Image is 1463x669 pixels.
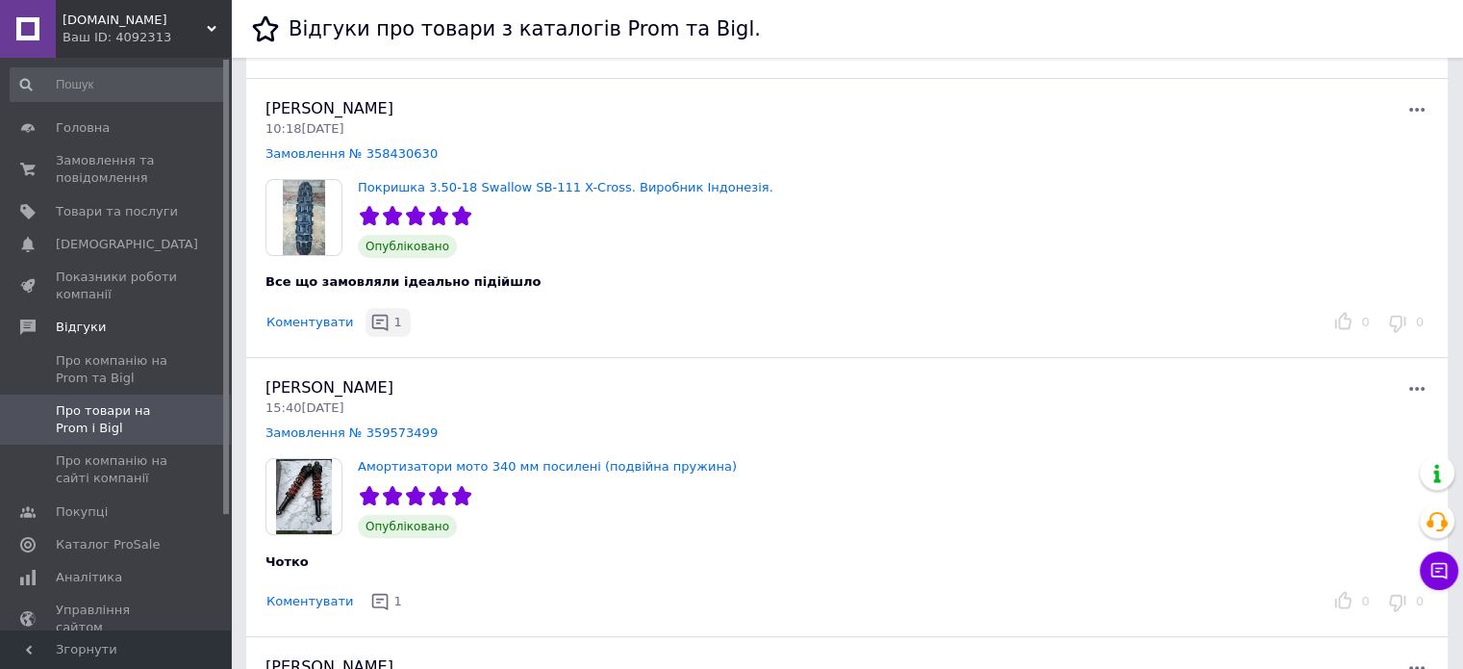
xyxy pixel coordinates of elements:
[393,594,401,608] span: 1
[393,315,401,329] span: 1
[56,203,178,220] span: Товари та послуги
[10,67,227,102] input: Пошук
[266,180,341,255] img: Покришка 3.50-18 Swallow SB-111 X-Cross. Виробник Індонезія.
[265,554,309,569] span: Чотко
[366,308,410,338] button: 1
[366,587,410,617] button: 1
[56,452,178,487] span: Про компанію на сайті компанії
[358,459,737,474] a: Амортизатори мото 340 мм посилені (подвійна пружина)
[265,274,541,289] span: Все що замовляли ідеально підійшло
[265,425,438,440] a: Замовлення № 359573499
[56,236,198,253] span: [DEMOGRAPHIC_DATA]
[56,269,178,303] span: Показники роботи компанії
[56,602,178,636] span: Управління сайтом
[358,180,773,194] a: Покришка 3.50-18 Swallow SB-111 X-Cross. Виробник Індонезія.
[289,17,761,40] h1: Відгуки про товари з каталогів Prom та Bigl.
[265,378,393,397] span: [PERSON_NAME]
[265,99,393,117] span: [PERSON_NAME]
[56,402,178,437] span: Про товари на Prom і Bigl
[265,313,354,333] button: Коментувати
[265,400,343,415] span: 15:40[DATE]
[56,536,160,553] span: Каталог ProSale
[358,235,457,258] span: Опубліковано
[56,152,178,187] span: Замовлення та повідомлення
[56,503,108,521] span: Покупці
[265,121,343,136] span: 10:18[DATE]
[56,569,122,586] span: Аналітика
[265,592,354,612] button: Коментувати
[63,29,231,46] div: Ваш ID: 4092313
[63,12,207,29] span: MOTOLION.PRO
[1420,552,1458,590] button: Чат з покупцем
[266,459,341,534] img: Амортизатори мото 340 мм посилені (подвійна пружина)
[358,515,457,538] span: Опубліковано
[265,146,438,161] a: Замовлення № 358430630
[56,119,110,137] span: Головна
[56,319,106,336] span: Відгуки
[56,352,178,387] span: Про компанію на Prom та Bigl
